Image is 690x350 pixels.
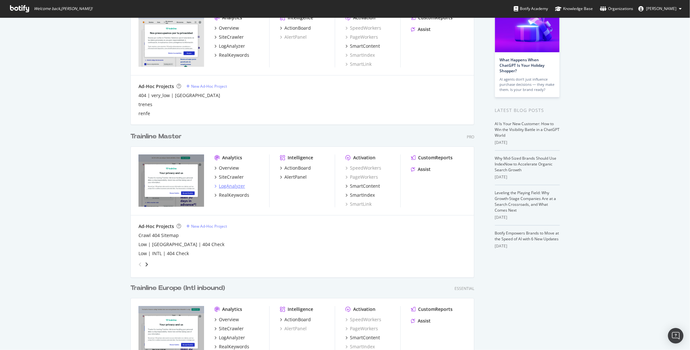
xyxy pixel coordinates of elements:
div: New Ad-Hoc Project [191,224,227,229]
div: CustomReports [418,306,453,313]
a: PageWorkers [345,325,378,332]
div: Ad-Hoc Projects [139,223,174,230]
img: https://www.thetrainline.com [139,155,204,207]
a: trenes [139,101,152,108]
div: SiteCrawler [219,34,244,40]
a: SiteCrawler [214,325,244,332]
div: RealKeywords [219,192,249,198]
div: ActionBoard [284,316,311,323]
div: Assist [418,166,431,173]
div: [DATE] [495,243,560,249]
div: Overview [219,25,239,31]
div: Intelligence [288,306,313,313]
div: SiteCrawler [219,174,244,180]
a: LogAnalyzer [214,183,245,189]
a: Why Mid-Sized Brands Should Use IndexNow to Accelerate Organic Search Growth [495,155,557,173]
div: Open Intercom Messenger [668,328,684,344]
a: AlertPanel [280,34,307,40]
a: SpeedWorkers [345,165,381,171]
a: ActionBoard [280,316,311,323]
div: [DATE] [495,140,560,145]
div: Assist [418,318,431,324]
span: Welcome back, [PERSON_NAME] ! [34,6,92,11]
a: PageWorkers [345,34,378,40]
div: New Ad-Hoc Project [191,84,227,89]
div: SiteCrawler [219,325,244,332]
a: SmartIndex [345,344,375,350]
div: LogAnalyzer [219,335,245,341]
div: Botify Academy [514,5,548,12]
div: RealKeywords [219,344,249,350]
a: Botify Empowers Brands to Move at the Speed of AI with 6 New Updates [495,230,559,242]
div: Analytics [222,155,242,161]
a: What Happens When ChatGPT Is Your Holiday Shopper? [500,57,545,74]
a: CustomReports [411,155,453,161]
div: SpeedWorkers [345,25,381,31]
div: Organizations [600,5,633,12]
a: SpeedWorkers [345,316,381,323]
a: ActionBoard [280,25,311,31]
a: SmartLink [345,201,372,207]
a: Low | INTL | 404 Check [139,250,189,257]
a: SmartIndex [345,52,375,58]
a: Low | [GEOGRAPHIC_DATA] | 404 Check [139,241,224,248]
div: CustomReports [418,155,453,161]
a: LogAnalyzer [214,43,245,49]
a: Crawl 404 Sitemap [139,232,179,239]
div: Overview [219,316,239,323]
div: ActionBoard [284,25,311,31]
div: LogAnalyzer [219,183,245,189]
a: SmartContent [345,43,380,49]
div: Trainline Europe (Intl inbound) [130,284,225,293]
a: Assist [411,166,431,173]
div: PageWorkers [345,174,378,180]
a: RealKeywords [214,192,249,198]
div: Activation [353,155,376,161]
a: 404 | very_low | [GEOGRAPHIC_DATA] [139,92,220,99]
div: AI agents don’t just influence purchase decisions — they make them. Is your brand ready? [500,77,555,92]
a: AlertPanel [280,325,307,332]
a: Trainline Master [130,132,184,141]
a: RealKeywords [214,344,249,350]
div: Trainline Master [130,132,182,141]
a: Overview [214,165,239,171]
a: ActionBoard [280,165,311,171]
a: AlertPanel [280,174,307,180]
a: Overview [214,316,239,323]
div: LogAnalyzer [219,43,245,49]
a: Leveling the Playing Field: Why Growth-Stage Companies Are at a Search Crossroads, and What Comes... [495,190,556,213]
div: Activation [353,306,376,313]
a: renfe [139,110,150,117]
a: SiteCrawler [214,174,244,180]
div: [DATE] [495,174,560,180]
a: SmartContent [345,335,380,341]
a: Trainline Europe (Intl inbound) [130,284,228,293]
a: SiteCrawler [214,34,244,40]
a: RealKeywords [214,52,249,58]
div: SmartContent [350,335,380,341]
img: https://www.thetrainline.com/es [139,15,204,67]
a: CustomReports [411,306,453,313]
div: Assist [418,26,431,33]
a: Assist [411,318,431,324]
a: New Ad-Hoc Project [186,84,227,89]
div: SmartIndex [350,192,375,198]
a: SmartLink [345,61,372,67]
a: SmartContent [345,183,380,189]
div: Overview [219,165,239,171]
